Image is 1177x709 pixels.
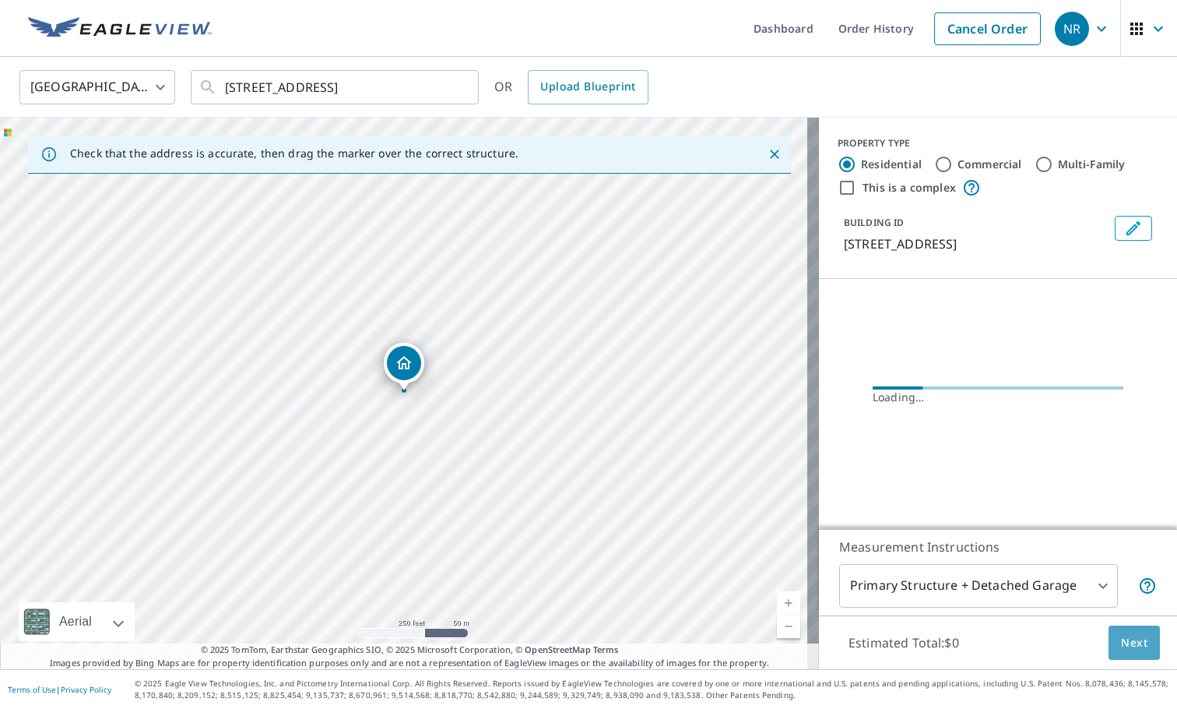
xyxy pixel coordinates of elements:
a: Terms of Use [8,684,56,695]
input: Search by address or latitude-longitude [225,65,447,109]
div: Primary Structure + Detached Garage [839,564,1118,608]
div: Aerial [54,602,97,641]
button: Next [1108,626,1160,661]
p: Estimated Total: $0 [836,626,971,660]
p: Measurement Instructions [839,538,1157,556]
img: EV Logo [28,17,212,41]
span: Next [1121,633,1147,653]
a: Current Level 17, Zoom Out [777,615,800,638]
p: | [8,685,111,694]
label: Commercial [957,157,1022,172]
button: Edit building 1 [1115,216,1152,241]
a: Cancel Order [934,12,1041,45]
p: Check that the address is accurate, then drag the marker over the correct structure. [70,146,518,160]
div: Aerial [19,602,135,641]
a: Current Level 17, Zoom In [777,591,800,615]
div: NR [1055,12,1089,46]
div: [GEOGRAPHIC_DATA] [19,65,175,109]
p: [STREET_ADDRESS] [844,235,1108,253]
a: Terms [593,644,619,655]
span: Your report will include the primary structure and a detached garage if one exists. [1138,577,1157,595]
div: Dropped pin, building 1, Residential property, 424 7th St Fairview, NJ 07022 [384,343,424,391]
a: OpenStreetMap [525,644,590,655]
label: Residential [861,157,922,172]
label: This is a complex [863,180,956,196]
p: BUILDING ID [844,216,904,229]
a: Upload Blueprint [528,70,648,104]
div: PROPERTY TYPE [838,136,1158,150]
div: OR [494,70,648,104]
button: Close [764,144,785,164]
p: © 2025 Eagle View Technologies, Inc. and Pictometry International Corp. All Rights Reserved. Repo... [135,678,1169,701]
span: © 2025 TomTom, Earthstar Geographics SIO, © 2025 Microsoft Corporation, © [201,644,619,657]
label: Multi-Family [1058,157,1126,172]
div: Loading… [873,390,1123,405]
span: Upload Blueprint [540,77,635,97]
a: Privacy Policy [61,684,111,695]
